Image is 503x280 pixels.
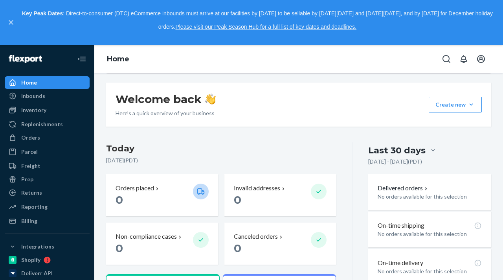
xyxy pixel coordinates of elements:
[7,18,15,26] button: close,
[473,51,489,67] button: Open account menu
[21,189,42,197] div: Returns
[234,241,241,255] span: 0
[5,215,90,227] a: Billing
[175,24,356,30] a: Please visit our Peak Season Hub for a full list of key dates and deadlines.
[368,158,422,166] p: [DATE] - [DATE] ( PDT )
[107,55,129,63] a: Home
[5,131,90,144] a: Orders
[5,186,90,199] a: Returns
[5,240,90,253] button: Integrations
[116,184,154,193] p: Orders placed
[5,90,90,102] a: Inbounds
[429,97,482,112] button: Create new
[21,256,40,264] div: Shopify
[21,175,33,183] div: Prep
[378,184,429,193] button: Delivered orders
[5,118,90,131] a: Replenishments
[224,174,336,216] button: Invalid addresses 0
[74,51,90,67] button: Close Navigation
[5,76,90,89] a: Home
[5,146,90,158] a: Parcel
[116,193,123,206] span: 0
[224,223,336,265] button: Canceled orders 0
[19,7,496,33] p: : Direct-to-consumer (DTC) eCommerce inbounds must arrive at our facilities by [DATE] to be sella...
[21,120,63,128] div: Replenishments
[5,160,90,172] a: Freight
[378,267,482,275] p: No orders available for this selection
[106,174,218,216] button: Orders placed 0
[21,162,40,170] div: Freight
[378,258,423,267] p: On-time delivery
[378,230,482,238] p: No orders available for this selection
[21,269,53,277] div: Deliverr API
[21,217,37,225] div: Billing
[234,232,278,241] p: Canceled orders
[456,51,472,67] button: Open notifications
[106,157,336,164] p: [DATE] ( PDT )
[368,144,426,157] div: Last 30 days
[21,203,48,211] div: Reporting
[116,232,177,241] p: Non-compliance cases
[234,193,241,206] span: 0
[378,193,482,201] p: No orders available for this selection
[21,79,37,87] div: Home
[21,134,40,142] div: Orders
[116,92,216,106] h1: Welcome back
[5,201,90,213] a: Reporting
[101,48,136,71] ol: breadcrumbs
[21,148,38,156] div: Parcel
[106,223,218,265] button: Non-compliance cases 0
[116,241,123,255] span: 0
[234,184,280,193] p: Invalid addresses
[5,173,90,186] a: Prep
[22,10,63,17] strong: Key Peak Dates
[5,254,90,266] a: Shopify
[106,142,336,155] h3: Today
[439,51,454,67] button: Open Search Box
[9,55,42,63] img: Flexport logo
[21,106,46,114] div: Inventory
[21,92,45,100] div: Inbounds
[5,104,90,116] a: Inventory
[5,267,90,280] a: Deliverr API
[378,221,424,230] p: On-time shipping
[21,243,54,251] div: Integrations
[205,94,216,105] img: hand-wave emoji
[116,109,216,117] p: Here’s a quick overview of your business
